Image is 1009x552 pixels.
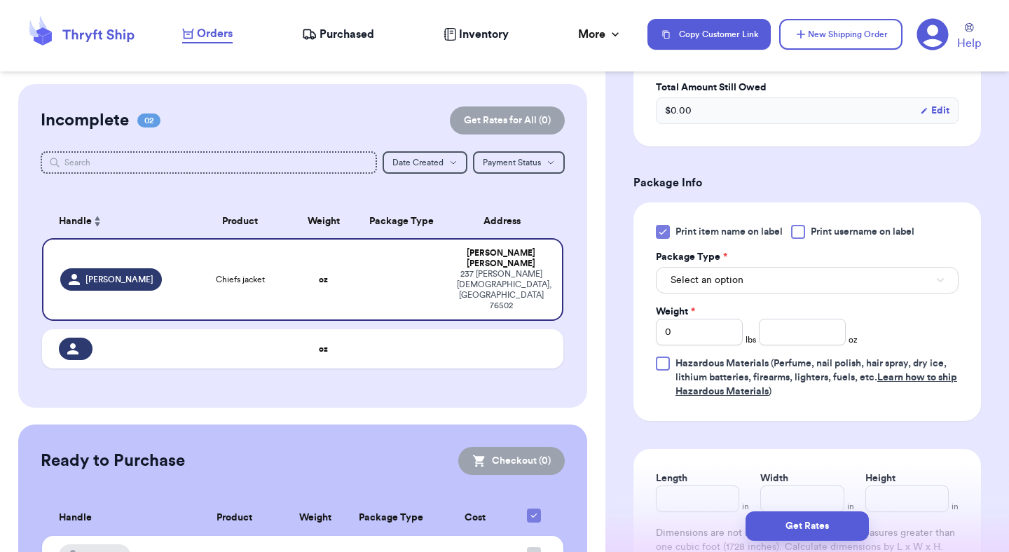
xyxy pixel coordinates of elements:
a: Purchased [302,26,374,43]
h3: Package Info [633,174,981,191]
label: Package Type [656,250,727,264]
span: Orders [197,25,233,42]
h2: Ready to Purchase [41,450,185,472]
th: Product [188,205,292,238]
span: Purchased [320,26,374,43]
button: Checkout (0) [458,447,565,475]
button: Payment Status [473,151,565,174]
button: Sort ascending [92,213,103,230]
a: Help [957,23,981,52]
span: Inventory [459,26,509,43]
button: Select an option [656,267,959,294]
span: $ 0.00 [665,104,692,118]
th: Cost [437,500,512,536]
span: oz [849,334,858,345]
button: Get Rates for All (0) [450,106,565,134]
label: Total Amount Still Owed [656,81,959,95]
span: Select an option [671,273,743,287]
span: Date Created [392,158,444,167]
span: Payment Status [483,158,541,167]
button: New Shipping Order [779,19,902,50]
span: Hazardous Materials [675,359,769,368]
button: Copy Customer Link [647,19,771,50]
button: Edit [920,104,949,118]
label: Weight [656,305,695,319]
span: (Perfume, nail polish, hair spray, dry ice, lithium batteries, firearms, lighters, fuels, etc. ) [675,359,957,396]
button: Get Rates [746,511,869,541]
span: Chiefs jacket [216,274,265,285]
span: Print item name on label [675,225,783,239]
label: Height [865,471,895,485]
a: Orders [182,25,233,43]
a: Inventory [444,26,509,43]
h2: Incomplete [41,109,129,132]
div: More [578,26,622,43]
span: Print username on label [811,225,914,239]
div: 237 [PERSON_NAME] [DEMOGRAPHIC_DATA] , [GEOGRAPHIC_DATA] 76502 [457,269,545,311]
span: 02 [137,113,160,127]
div: [PERSON_NAME] [PERSON_NAME] [457,248,545,269]
input: Search [41,151,377,174]
span: Handle [59,511,92,525]
th: Weight [285,500,346,536]
th: Package Type [345,500,437,536]
span: lbs [746,334,756,345]
span: Handle [59,214,92,229]
th: Weight [292,205,355,238]
span: [PERSON_NAME] [85,274,153,285]
span: Help [957,35,981,52]
strong: oz [319,275,328,284]
th: Package Type [355,205,448,238]
th: Product [184,500,285,536]
label: Length [656,471,687,485]
strong: oz [319,345,328,353]
th: Address [448,205,563,238]
button: Date Created [383,151,467,174]
label: Width [760,471,788,485]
